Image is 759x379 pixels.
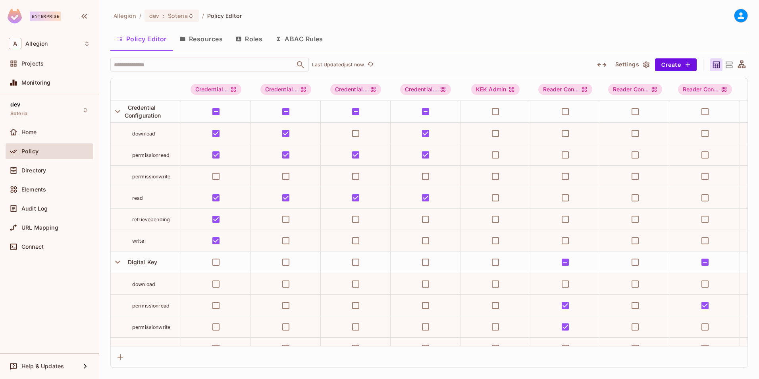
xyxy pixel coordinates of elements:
button: Settings [612,58,652,71]
p: Last Updated just now [312,62,364,68]
img: SReyMgAAAABJRU5ErkJggg== [8,9,22,23]
button: Policy Editor [110,29,173,49]
span: retrievepending [132,217,170,222]
span: Credential Configuration Read Only User [330,84,381,95]
div: Reader Con... [538,84,593,95]
span: Projects [21,60,44,67]
span: permissionread [132,152,170,158]
span: : [162,13,165,19]
span: Credential Configuration User [400,84,451,95]
span: Reader Configuration Admin [538,84,593,95]
button: refresh [366,60,375,70]
span: upload [132,346,148,352]
button: Resources [173,29,229,49]
span: Digital Key [125,259,158,265]
span: download [132,131,155,137]
span: Policy Editor [207,12,242,19]
button: ABAC Rules [269,29,329,49]
span: Credential Configuration Admin [191,84,242,95]
span: Click to refresh data [364,60,375,70]
li: / [202,12,204,19]
span: URL Mapping [21,224,58,231]
span: Soteria [168,12,188,19]
span: Policy [21,148,39,155]
div: Reader Con... [678,84,732,95]
span: Credential Configuration [125,104,161,119]
span: refresh [367,61,374,69]
span: Elements [21,186,46,193]
button: Open [295,59,306,70]
button: Roles [229,29,269,49]
li: / [139,12,141,19]
span: A [9,38,21,49]
span: Credential Configuration Factory [260,84,312,95]
div: Reader Con... [608,84,663,95]
span: Home [21,129,37,135]
span: Reader Configuration Factory [608,84,663,95]
span: Workspace: Allegion [25,41,48,47]
span: permissionread [132,303,170,309]
div: Credential... [330,84,381,95]
span: Reader Configuration Read Only User [678,84,732,95]
span: permissionwrite [132,174,170,180]
span: Soteria [10,110,27,117]
span: Connect [21,244,44,250]
span: dev [10,101,20,108]
span: dev [149,12,159,19]
div: Enterprise [30,12,61,21]
span: write [132,238,144,244]
span: Directory [21,167,46,174]
div: Credential... [260,84,312,95]
div: Credential... [191,84,242,95]
span: Monitoring [21,79,51,86]
span: the active workspace [114,12,136,19]
span: permissionwrite [132,324,170,330]
div: Credential... [400,84,451,95]
span: read [132,195,143,201]
span: download [132,281,155,287]
div: KEK Admin [471,84,520,95]
button: Create [655,58,697,71]
span: Audit Log [21,205,48,212]
span: Help & Updates [21,363,64,369]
